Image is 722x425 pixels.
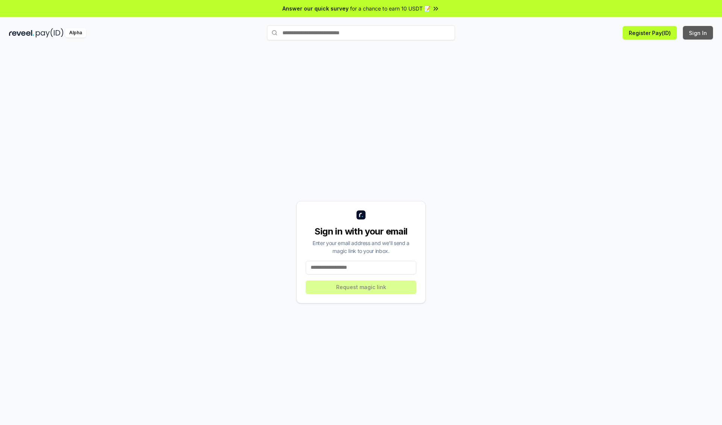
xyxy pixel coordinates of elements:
[65,28,86,38] div: Alpha
[683,26,713,40] button: Sign In
[623,26,677,40] button: Register Pay(ID)
[356,210,366,219] img: logo_small
[9,28,34,38] img: reveel_dark
[282,5,349,12] span: Answer our quick survey
[306,239,416,255] div: Enter your email address and we’ll send a magic link to your inbox.
[306,225,416,238] div: Sign in with your email
[36,28,64,38] img: pay_id
[350,5,431,12] span: for a chance to earn 10 USDT 📝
